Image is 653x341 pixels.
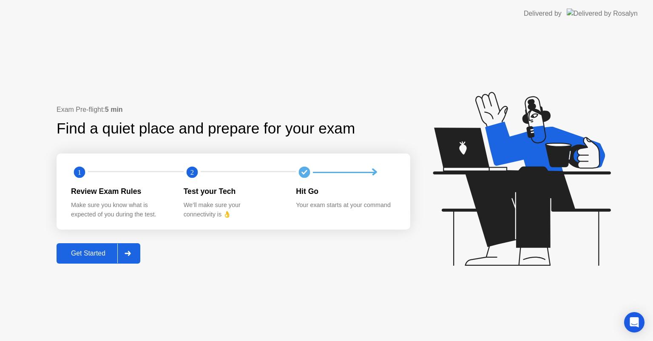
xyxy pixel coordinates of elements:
div: We’ll make sure your connectivity is 👌 [184,201,283,219]
div: Your exam starts at your command [296,201,395,210]
div: Get Started [59,250,117,257]
div: Hit Go [296,186,395,197]
text: 2 [190,168,194,176]
img: Delivered by Rosalyn [567,9,638,18]
div: Make sure you know what is expected of you during the test. [71,201,170,219]
div: Delivered by [524,9,562,19]
div: Test your Tech [184,186,283,197]
div: Open Intercom Messenger [624,312,644,332]
div: Find a quiet place and prepare for your exam [57,117,356,140]
text: 1 [78,168,81,176]
b: 5 min [105,106,123,113]
button: Get Started [57,243,140,264]
div: Review Exam Rules [71,186,170,197]
div: Exam Pre-flight: [57,105,410,115]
